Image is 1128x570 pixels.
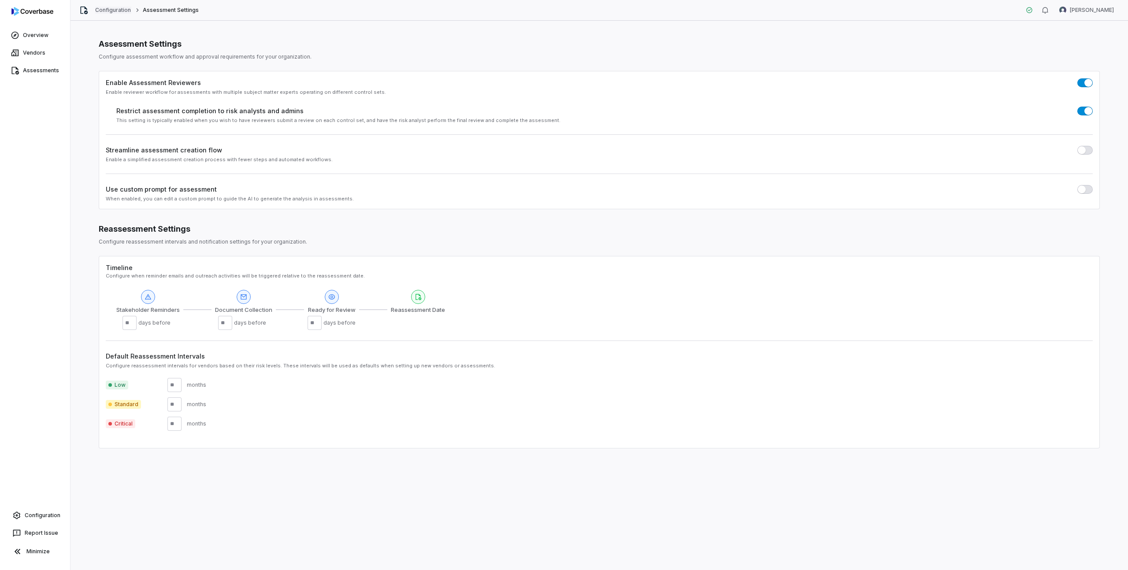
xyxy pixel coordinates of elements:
span: Assessments [23,67,59,74]
button: Report Issue [4,525,67,541]
p: Configure assessment workflow and approval requirements for your organization. [99,53,1100,60]
div: Enable a simplified assessment creation process with fewer steps and automated workflows. [106,156,1093,163]
img: logo-D7KZi-bG.svg [11,7,53,16]
div: Enable reviewer workflow for assessments with multiple subject matter experts operating on differ... [106,89,1093,96]
a: Overview [2,27,68,43]
span: [PERSON_NAME] [1070,7,1114,14]
button: Minimize [4,543,67,560]
span: Overview [23,32,48,39]
label: Enable Assessment Reviewers [106,78,201,87]
a: Configuration [4,507,67,523]
span: Ready for Review [308,306,356,315]
label: Timeline [106,264,133,271]
span: days before [138,319,174,326]
span: Vendors [23,49,45,56]
span: Configuration [25,512,60,519]
span: Report Issue [25,529,58,537]
label: Use custom prompt for assessment [106,185,217,194]
span: Low [106,381,128,389]
label: Default Reassessment Intervals [106,352,1093,361]
div: Reassessment Settings [99,223,1100,235]
span: Assessment Settings [143,7,199,14]
div: months [187,381,206,389]
div: Configure when reminder emails and outreach activities will be triggered relative to the reassess... [106,273,1093,279]
a: Vendors [2,45,68,61]
div: When enabled, you can edit a custom prompt to guide the AI to generate the analysis in assessments. [106,196,1093,202]
p: Configure reassessment intervals and notification settings for your organization. [99,238,1100,245]
label: Restrict assessment completion to risk analysts and admins [116,106,304,115]
span: Stakeholder Reminders [116,306,180,315]
label: Streamline assessment creation flow [106,145,222,155]
span: Minimize [26,548,50,555]
span: Standard [106,400,141,409]
a: Assessments [2,63,68,78]
div: days before [323,319,356,326]
button: Mike Lewis avatar[PERSON_NAME] [1054,4,1119,17]
span: Document Collection [215,306,272,315]
span: Critical [106,419,135,428]
h1: Assessment Settings [99,38,1100,50]
span: Reassessment Date [391,306,445,315]
a: Configuration [95,7,131,14]
span: days before [234,319,269,326]
div: months [187,401,206,408]
div: Configure reassessment intervals for vendors based on their risk levels. These intervals will be ... [106,363,1093,369]
div: months [187,420,206,427]
img: Mike Lewis avatar [1059,7,1066,14]
div: This setting is typically enabled when you wish to have reviewers submit a review on each control... [116,117,1093,124]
